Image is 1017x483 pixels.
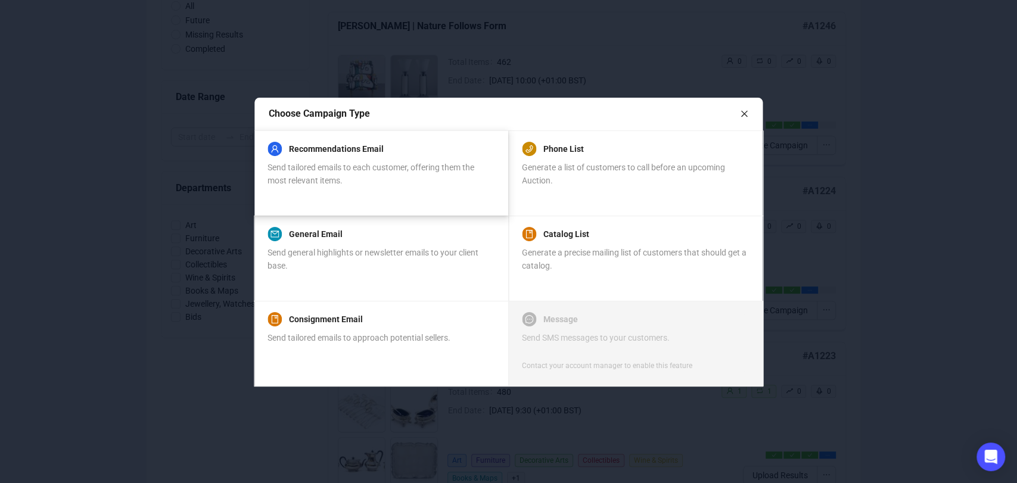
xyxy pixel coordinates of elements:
span: mail [270,230,279,238]
span: book [525,230,533,238]
span: phone [525,145,533,153]
div: Open Intercom Messenger [976,443,1005,471]
span: Generate a list of customers to call before an upcoming Auction. [522,163,725,185]
span: Send tailored emails to each customer, offering them the most relevant items. [268,163,474,185]
a: General Email [289,227,343,241]
div: Contact your account manager to enable this feature [522,360,692,372]
a: Message [543,312,578,326]
a: Recommendations Email [289,142,384,156]
span: message [525,315,533,323]
div: Choose Campaign Type [269,106,741,121]
span: Send tailored emails to approach potential sellers. [268,333,450,342]
a: Consignment Email [289,312,363,326]
span: Send SMS messages to your customers. [522,333,670,342]
span: Generate a precise mailing list of customers that should get a catalog. [522,248,747,270]
span: book [270,315,279,323]
span: Send general highlights or newsletter emails to your client base. [268,248,478,270]
span: close [740,110,748,118]
a: Catalog List [543,227,589,241]
a: Phone List [543,142,584,156]
span: user [270,145,279,153]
